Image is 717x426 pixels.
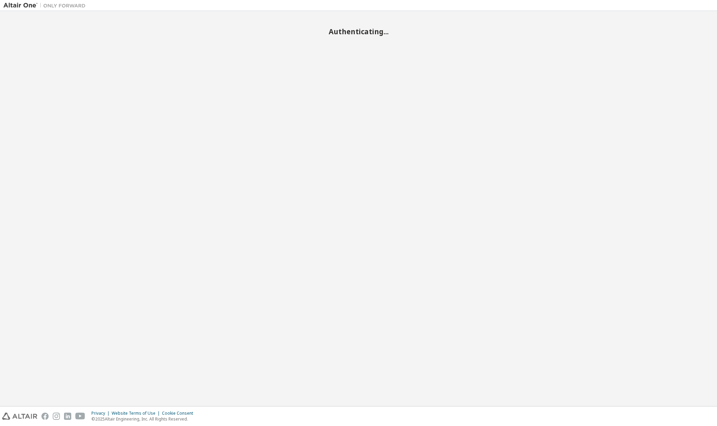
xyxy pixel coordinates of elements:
[112,411,162,416] div: Website Terms of Use
[64,413,71,420] img: linkedin.svg
[162,411,197,416] div: Cookie Consent
[2,413,37,420] img: altair_logo.svg
[41,413,49,420] img: facebook.svg
[53,413,60,420] img: instagram.svg
[3,2,89,9] img: Altair One
[91,411,112,416] div: Privacy
[75,413,85,420] img: youtube.svg
[3,27,714,36] h2: Authenticating...
[91,416,197,422] p: © 2025 Altair Engineering, Inc. All Rights Reserved.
